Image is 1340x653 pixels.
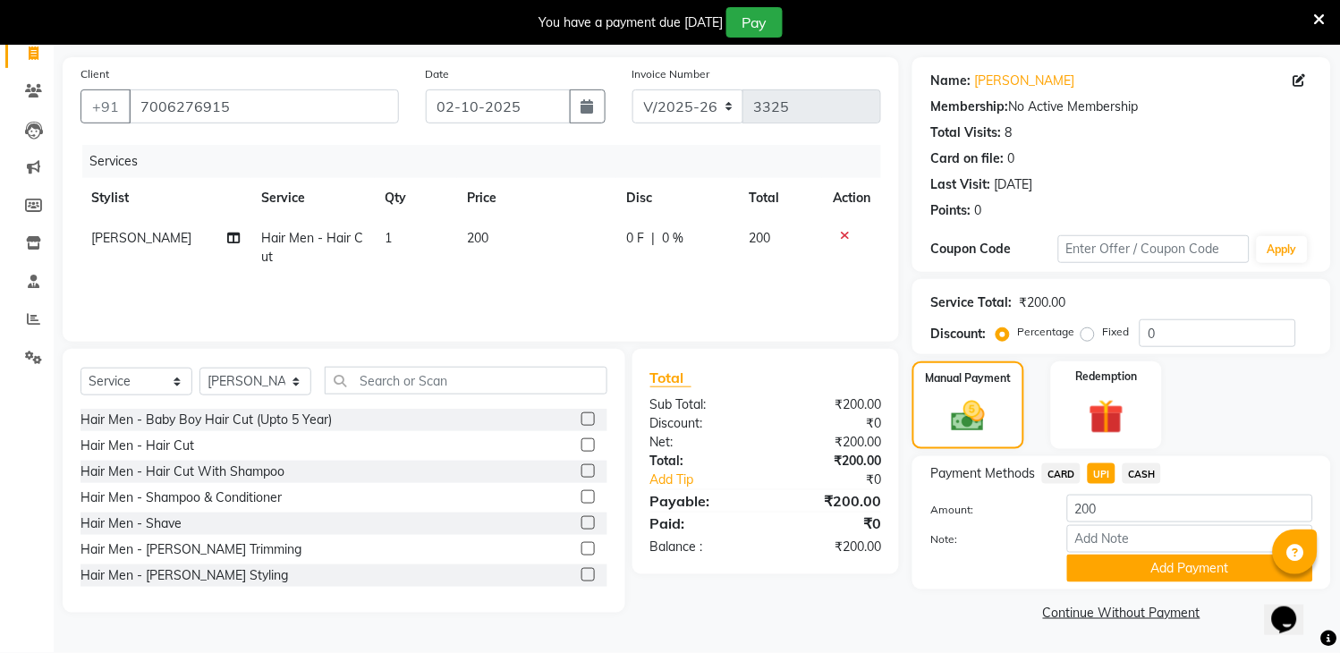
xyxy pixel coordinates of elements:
[637,395,766,414] div: Sub Total:
[632,66,710,82] label: Invoice Number
[930,464,1035,483] span: Payment Methods
[1042,463,1081,484] span: CARD
[637,433,766,452] div: Net:
[822,178,881,218] th: Action
[468,230,489,246] span: 200
[930,72,971,90] div: Name:
[974,201,981,220] div: 0
[81,437,194,455] div: Hair Men - Hair Cut
[81,566,288,585] div: Hair Men - [PERSON_NAME] Styling
[1067,525,1313,553] input: Add Note
[81,66,109,82] label: Client
[766,433,895,452] div: ₹200.00
[91,230,191,246] span: [PERSON_NAME]
[1017,324,1074,340] label: Percentage
[994,175,1032,194] div: [DATE]
[81,89,131,123] button: +91
[766,513,895,534] div: ₹0
[539,13,723,32] div: You have a payment due [DATE]
[930,149,1004,168] div: Card on file:
[750,230,771,246] span: 200
[1019,293,1065,312] div: ₹200.00
[1007,149,1014,168] div: 0
[637,513,766,534] div: Paid:
[739,178,823,218] th: Total
[1088,463,1115,484] span: UPI
[81,178,250,218] th: Stylist
[766,538,895,556] div: ₹200.00
[81,462,284,481] div: Hair Men - Hair Cut With Shampoo
[1078,395,1134,438] img: _gift.svg
[637,471,787,489] a: Add Tip
[926,370,1012,386] label: Manual Payment
[457,178,616,218] th: Price
[652,229,656,248] span: |
[930,293,1012,312] div: Service Total:
[930,325,986,343] div: Discount:
[1102,324,1129,340] label: Fixed
[1257,236,1308,263] button: Apply
[81,411,332,429] div: Hair Men - Baby Boy Hair Cut (Upto 5 Year)
[726,7,783,38] button: Pay
[325,367,607,394] input: Search or Scan
[663,229,684,248] span: 0 %
[637,538,766,556] div: Balance :
[637,452,766,471] div: Total:
[930,240,1058,259] div: Coupon Code
[916,604,1327,623] a: Continue Without Payment
[375,178,457,218] th: Qty
[930,175,990,194] div: Last Visit:
[941,397,995,436] img: _cash.svg
[917,502,1054,518] label: Amount:
[766,395,895,414] div: ₹200.00
[1067,495,1313,522] input: Amount
[81,514,182,533] div: Hair Men - Shave
[81,540,301,559] div: Hair Men - [PERSON_NAME] Trimming
[974,72,1074,90] a: [PERSON_NAME]
[1123,463,1161,484] span: CASH
[650,369,691,387] span: Total
[917,531,1054,547] label: Note:
[82,145,895,178] div: Services
[766,452,895,471] div: ₹200.00
[787,471,895,489] div: ₹0
[637,490,766,512] div: Payable:
[930,201,971,220] div: Points:
[261,230,363,265] span: Hair Men - Hair Cut
[627,229,645,248] span: 0 F
[1005,123,1012,142] div: 8
[930,98,1008,116] div: Membership:
[426,66,450,82] label: Date
[81,488,282,507] div: Hair Men - Shampoo & Conditioner
[1058,235,1250,263] input: Enter Offer / Coupon Code
[637,414,766,433] div: Discount:
[1067,555,1313,582] button: Add Payment
[1075,369,1137,385] label: Redemption
[1265,581,1322,635] iframe: chat widget
[766,490,895,512] div: ₹200.00
[766,414,895,433] div: ₹0
[930,123,1001,142] div: Total Visits:
[250,178,374,218] th: Service
[129,89,399,123] input: Search by Name/Mobile/Email/Code
[616,178,739,218] th: Disc
[930,98,1313,116] div: No Active Membership
[386,230,393,246] span: 1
